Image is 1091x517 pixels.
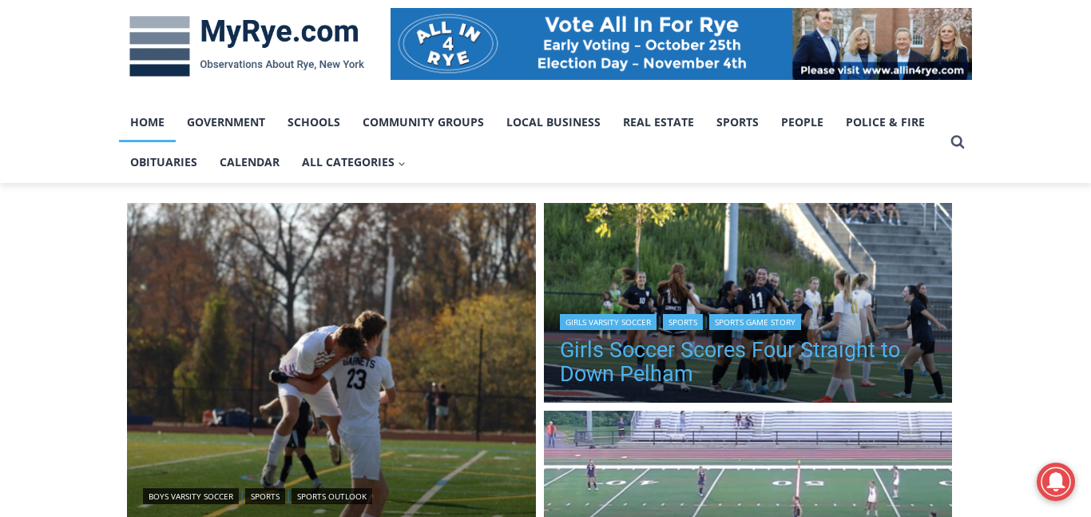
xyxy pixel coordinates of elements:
img: MyRye.com [119,5,375,88]
a: Real Estate [612,102,705,142]
a: Home [119,102,176,142]
a: Open Tues. - Sun. [PHONE_NUMBER] [1,161,161,199]
a: Boys Varsity Soccer [143,488,239,504]
a: Local Business [495,102,612,142]
a: Read More Girls Soccer Scores Four Straight to Down Pelham [544,203,953,408]
a: Sports [245,488,285,504]
div: "the precise, almost orchestrated movements of cutting and assembling sushi and [PERSON_NAME] mak... [165,100,235,191]
a: Police & Fire [835,102,936,142]
a: Intern @ [DOMAIN_NAME] [384,155,774,199]
a: Schools [276,102,351,142]
button: View Search Form [943,128,972,157]
a: Obituaries [119,142,208,182]
div: "[PERSON_NAME] and I covered the [DATE] Parade, which was a really eye opening experience as I ha... [403,1,755,155]
div: | | [143,485,520,504]
a: Sports Outlook [292,488,372,504]
a: Government [176,102,276,142]
span: Open Tues. - Sun. [PHONE_NUMBER] [5,165,157,225]
a: Sports Game Story [709,314,801,330]
div: | | [560,311,937,330]
a: Sports [663,314,703,330]
a: Girls Soccer Scores Four Straight to Down Pelham [560,338,937,386]
span: Intern @ [DOMAIN_NAME] [418,159,740,195]
nav: Primary Navigation [119,102,943,183]
img: All in for Rye [391,8,972,80]
button: Child menu of All Categories [291,142,417,182]
img: (PHOTO: Rye Girls Soccer's Samantha Yeh scores a goal in her team's 4-1 victory over Pelham on Se... [544,203,953,408]
a: People [770,102,835,142]
a: Girls Varsity Soccer [560,314,657,330]
a: Community Groups [351,102,495,142]
a: Sports [705,102,770,142]
a: Calendar [208,142,291,182]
